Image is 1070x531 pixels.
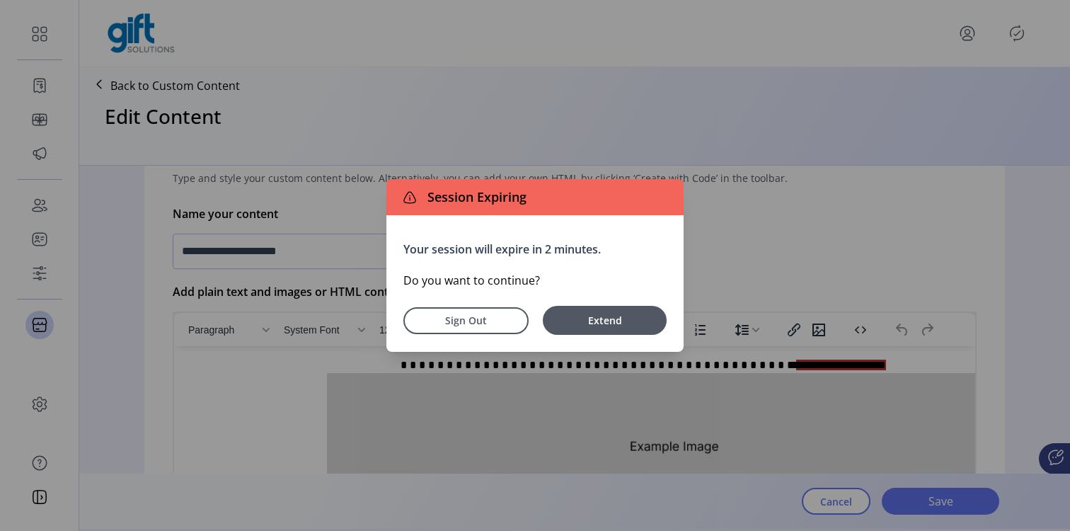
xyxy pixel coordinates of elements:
[422,188,527,207] span: Session Expiring
[422,313,510,328] span: Sign Out
[403,307,529,334] button: Sign Out
[403,272,667,289] p: Do you want to continue?
[550,313,660,328] span: Extend
[543,306,667,335] button: Extend
[403,241,667,258] p: Your session will expire in 2 minutes.
[11,11,790,177] body: Rich Text Area. Press ALT-0 for help.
